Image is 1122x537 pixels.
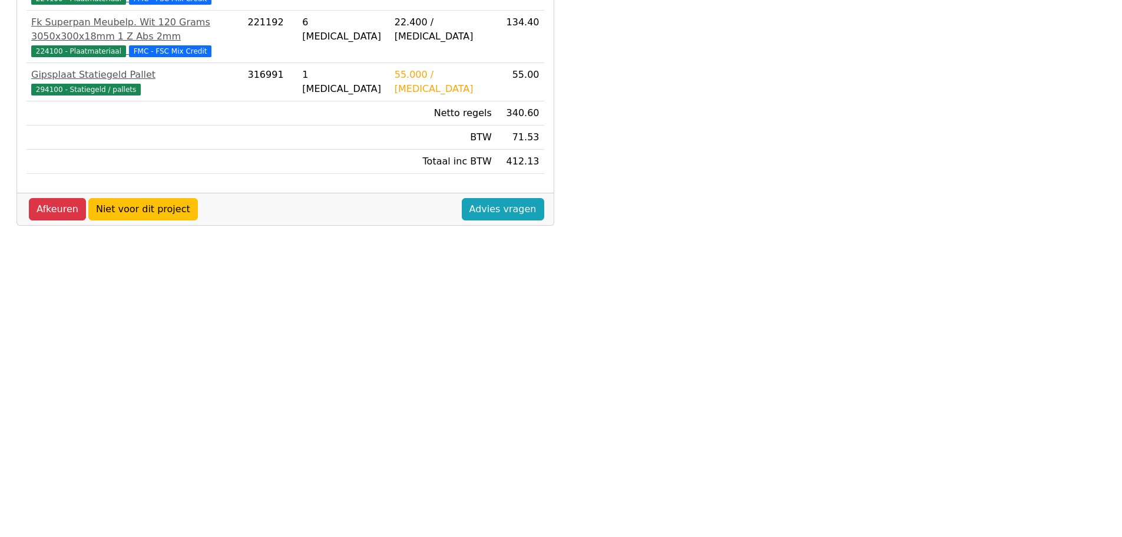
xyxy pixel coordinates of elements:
[302,15,385,44] div: 6 [MEDICAL_DATA]
[31,68,238,82] div: Gipsplaat Statiegeld Pallet
[31,84,141,95] span: 294100 - Statiegeld / pallets
[497,11,544,63] td: 134.40
[395,68,492,96] div: 55.000 / [MEDICAL_DATA]
[88,198,198,220] a: Niet voor dit project
[497,63,544,101] td: 55.00
[243,63,297,101] td: 316991
[497,150,544,174] td: 412.13
[129,45,211,57] span: FMC - FSC Mix Credit
[31,15,238,44] div: Fk Superpan Meubelp. Wit 120 Grams 3050x300x18mm 1 Z Abs 2mm
[395,15,492,44] div: 22.400 / [MEDICAL_DATA]
[390,150,497,174] td: Totaal inc BTW
[497,101,544,126] td: 340.60
[243,11,297,63] td: 221192
[302,68,385,96] div: 1 [MEDICAL_DATA]
[497,126,544,150] td: 71.53
[390,101,497,126] td: Netto regels
[31,45,126,57] span: 224100 - Plaatmateriaal
[31,68,238,96] a: Gipsplaat Statiegeld Pallet294100 - Statiegeld / pallets
[29,198,86,220] a: Afkeuren
[462,198,544,220] a: Advies vragen
[31,15,238,58] a: Fk Superpan Meubelp. Wit 120 Grams 3050x300x18mm 1 Z Abs 2mm224100 - Plaatmateriaal FMC - FSC Mix...
[390,126,497,150] td: BTW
